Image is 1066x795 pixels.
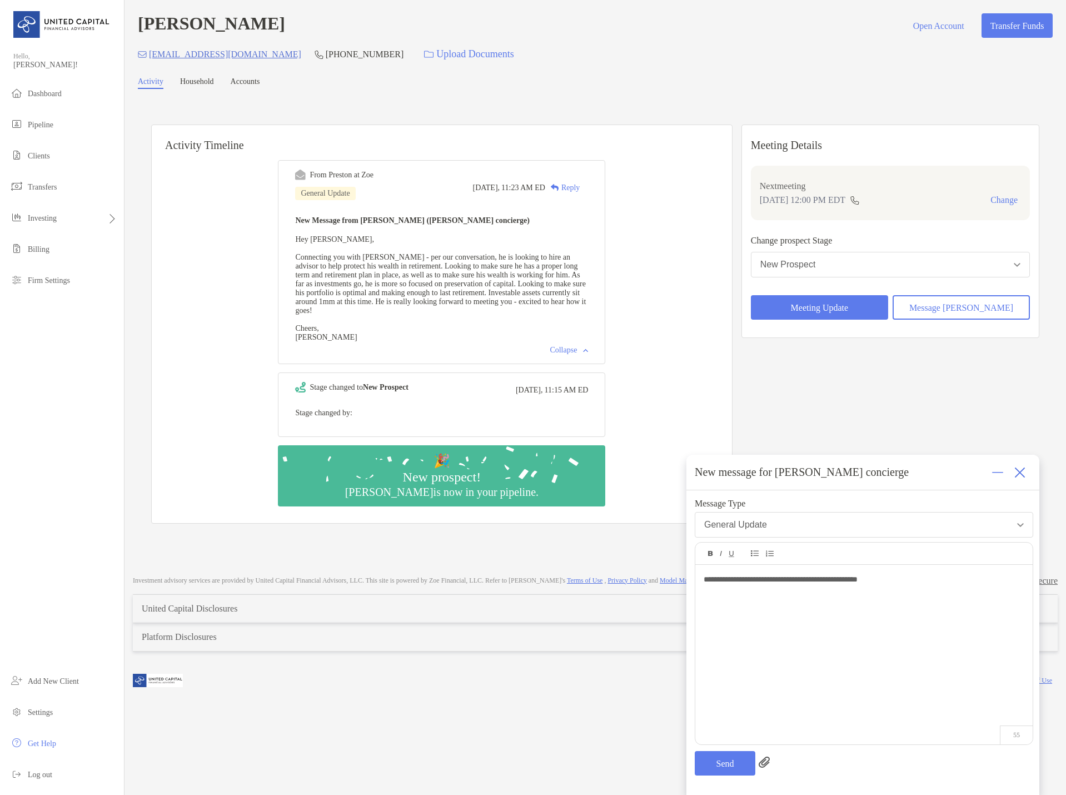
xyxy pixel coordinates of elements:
[992,467,1003,478] img: Expand or collapse
[751,138,1030,152] p: Meeting Details
[10,767,23,781] img: logout icon
[695,466,909,479] div: New message for [PERSON_NAME] concierge
[363,383,409,391] b: New Prospect
[341,485,543,499] div: [PERSON_NAME] is now in your pipeline.
[310,383,408,392] div: Stage changed to
[28,90,62,98] span: Dashboard
[417,42,521,66] a: Upload Documents
[133,577,746,585] p: Investment advisory services are provided by United Capital Financial Advisors, LLC . This site i...
[708,551,713,556] img: Editor control icon
[760,260,816,270] div: New Prospect
[398,469,486,485] div: New prospect!
[765,550,774,557] img: Editor control icon
[424,51,434,58] img: button icon
[326,47,404,61] p: [PHONE_NUMBER]
[695,499,1033,509] span: Message Type
[516,386,543,395] span: [DATE],
[142,632,217,642] div: Platform Disclosures
[545,386,589,395] span: 11:15 AM ED
[545,182,580,193] div: Reply
[472,183,500,192] span: [DATE],
[28,183,57,191] span: Transfers
[28,708,53,717] span: Settings
[315,50,323,59] img: Phone Icon
[760,179,1021,193] p: Next meeting
[850,196,860,205] img: communication type
[987,195,1021,206] button: Change
[13,4,111,44] img: United Capital Logo
[28,245,49,254] span: Billing
[893,295,1030,320] button: Message [PERSON_NAME]
[10,148,23,162] img: clients icon
[28,677,79,685] span: Add New Client
[729,551,734,557] img: Editor control icon
[310,171,373,180] div: From Preston at Zoe
[28,152,50,160] span: Clients
[501,183,545,192] span: 11:23 AM ED
[10,736,23,749] img: get-help icon
[583,349,588,352] img: Chevron icon
[10,674,23,687] img: add_new_client icon
[550,346,588,355] div: Collapse
[1000,726,1033,744] p: 55
[551,184,559,191] img: Reply icon
[10,242,23,255] img: billing icon
[1017,523,1024,527] img: Open dropdown arrow
[751,550,759,556] img: Editor control icon
[10,117,23,131] img: pipeline icon
[982,13,1053,38] button: Transfer Funds
[138,77,163,89] a: Activity
[28,121,53,129] span: Pipeline
[429,453,455,469] div: 🎉
[295,406,588,420] p: Stage changed by:
[1014,467,1025,478] img: Close
[28,214,57,222] span: Investing
[295,187,355,200] div: General Update
[695,751,755,776] button: Send
[10,180,23,193] img: transfers icon
[10,211,23,224] img: investing icon
[10,273,23,286] img: firm-settings icon
[138,13,285,38] h4: [PERSON_NAME]
[10,86,23,100] img: dashboard icon
[142,604,237,614] div: United Capital Disclosures
[660,577,745,584] a: Model Marketplace Disclosures
[751,233,1030,247] p: Change prospect Stage
[751,295,888,320] button: Meeting Update
[295,382,306,392] img: Event icon
[295,170,306,180] img: Event icon
[28,739,56,748] span: Get Help
[751,252,1030,277] button: New Prospect
[149,47,301,61] p: [EMAIL_ADDRESS][DOMAIN_NAME]
[28,276,70,285] span: Firm Settings
[1014,263,1020,267] img: Open dropdown arrow
[295,216,530,225] b: New Message from [PERSON_NAME] ([PERSON_NAME] concierge)
[231,77,260,89] a: Accounts
[295,235,586,341] span: Hey [PERSON_NAME], Connecting you with [PERSON_NAME] - per our conversation, he is looking to hir...
[759,757,770,768] img: paperclip attachments
[180,77,214,89] a: Household
[904,13,973,38] button: Open Account
[152,125,732,152] h6: Activity Timeline
[607,577,646,584] a: Privacy Policy
[704,520,767,530] div: General Update
[720,551,722,556] img: Editor control icon
[133,668,183,693] img: company logo
[28,771,52,779] span: Log out
[13,61,117,69] span: [PERSON_NAME]!
[138,51,147,58] img: Email Icon
[695,512,1033,538] button: General Update
[567,577,602,584] a: Terms of Use
[760,193,845,207] p: [DATE] 12:00 PM EDT
[10,705,23,718] img: settings icon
